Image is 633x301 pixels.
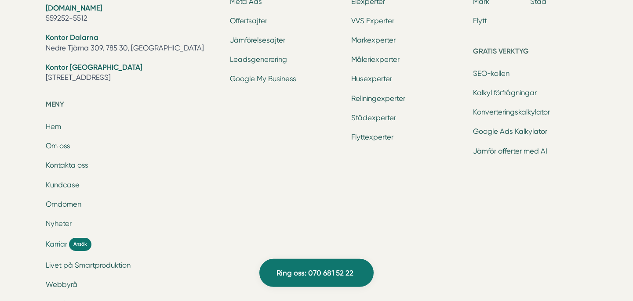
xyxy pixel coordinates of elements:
h5: Gratis verktyg [473,46,587,60]
a: Google My Business [230,75,296,83]
a: Om oss [46,142,70,150]
a: Konverteringskalkylator [473,108,550,116]
a: Webbyrå [46,280,77,289]
li: [STREET_ADDRESS] [46,62,219,85]
span: Karriär [46,239,67,249]
a: Google Ads Kalkylator [473,127,547,136]
a: Flytt [473,17,487,25]
a: Städexperter [351,114,396,122]
a: Offertsajter [230,17,267,25]
a: Livet på Smartproduktion [46,261,131,269]
strong: [DOMAIN_NAME] [46,4,102,12]
span: Ring oss: 070 681 52 22 [276,267,353,279]
a: Ring oss: 070 681 52 22 [259,259,374,287]
a: Kalkyl förfrågningar [473,89,537,97]
li: Nedre Tjärna 309, 785 30, [GEOGRAPHIC_DATA] [46,32,219,55]
a: Kontakta oss [46,161,88,169]
a: Reliningexperter [351,94,405,103]
strong: Kontor Dalarna [46,33,98,42]
a: Flyttexperter [351,133,393,141]
a: SEO-kollen [473,69,509,78]
a: Husexperter [351,75,392,83]
a: Kundcase [46,181,80,189]
a: Nyheter [46,219,72,228]
a: Jämförelsesajter [230,36,285,44]
a: Omdömen [46,200,81,208]
span: Ansök [69,238,91,251]
a: Jämför offerter med AI [473,147,547,155]
a: Markexperter [351,36,396,44]
li: 559252-5512 [46,3,219,25]
strong: Kontor [GEOGRAPHIC_DATA] [46,63,142,72]
a: Måleriexperter [351,55,400,64]
a: VVS Experter [351,17,394,25]
a: Hem [46,122,61,131]
h5: Meny [46,99,219,113]
a: Karriär Ansök [46,238,219,251]
a: Leadsgenerering [230,55,287,64]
